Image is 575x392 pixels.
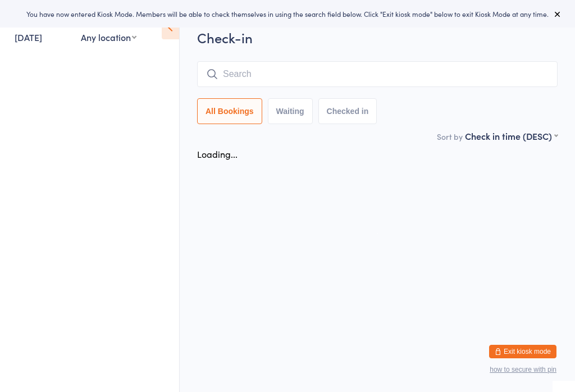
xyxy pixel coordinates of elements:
[268,98,313,124] button: Waiting
[465,130,558,142] div: Check in time (DESC)
[318,98,377,124] button: Checked in
[197,98,262,124] button: All Bookings
[81,31,136,43] div: Any location
[15,31,42,43] a: [DATE]
[18,9,557,19] div: You have now entered Kiosk Mode. Members will be able to check themselves in using the search fie...
[197,148,238,160] div: Loading...
[197,61,558,87] input: Search
[197,28,558,47] h2: Check-in
[490,366,556,373] button: how to secure with pin
[489,345,556,358] button: Exit kiosk mode
[437,131,463,142] label: Sort by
